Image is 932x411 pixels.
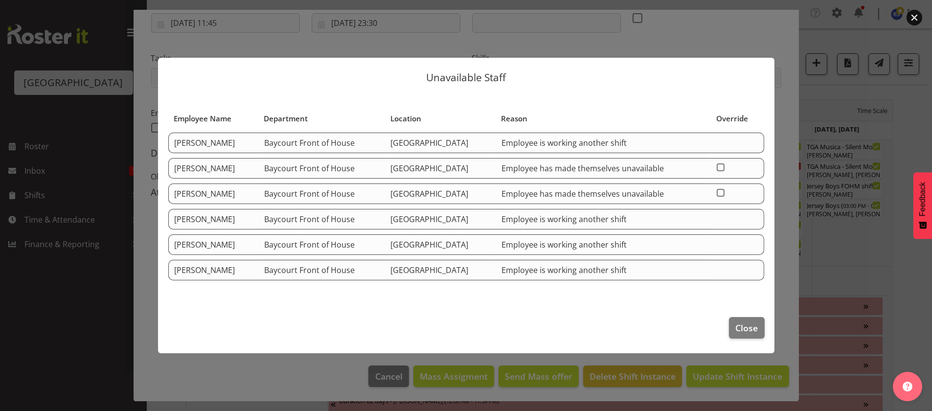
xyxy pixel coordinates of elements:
td: [PERSON_NAME] [168,234,258,255]
td: [PERSON_NAME] [168,183,258,204]
span: Baycourt Front of House [264,214,355,225]
span: Baycourt Front of House [264,163,355,174]
div: Reason [501,113,705,124]
div: Department [264,113,379,124]
span: Baycourt Front of House [264,137,355,148]
span: [GEOGRAPHIC_DATA] [390,137,468,148]
span: [GEOGRAPHIC_DATA] [390,239,468,250]
span: Close [735,321,758,334]
td: Employee has made themselves unavailable [496,158,711,179]
td: [PERSON_NAME] [168,260,258,280]
img: help-xxl-2.png [903,382,912,391]
p: Unavailable Staff [168,72,765,83]
span: Baycourt Front of House [264,188,355,199]
button: Feedback - Show survey [913,172,932,239]
div: Override [716,113,758,124]
span: [GEOGRAPHIC_DATA] [390,214,468,225]
td: [PERSON_NAME] [168,158,258,179]
button: Close [729,317,764,339]
td: [PERSON_NAME] [168,209,258,229]
span: [GEOGRAPHIC_DATA] [390,265,468,275]
td: [PERSON_NAME] [168,133,258,153]
td: Employee is working another shift [496,260,711,280]
td: Employee is working another shift [496,234,711,255]
div: Employee Name [174,113,253,124]
td: Employee has made themselves unavailable [496,183,711,204]
span: Baycourt Front of House [264,239,355,250]
span: [GEOGRAPHIC_DATA] [390,188,468,199]
td: Employee is working another shift [496,133,711,153]
div: Location [390,113,490,124]
span: Baycourt Front of House [264,265,355,275]
td: Employee is working another shift [496,209,711,229]
span: Feedback [918,182,927,216]
span: [GEOGRAPHIC_DATA] [390,163,468,174]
